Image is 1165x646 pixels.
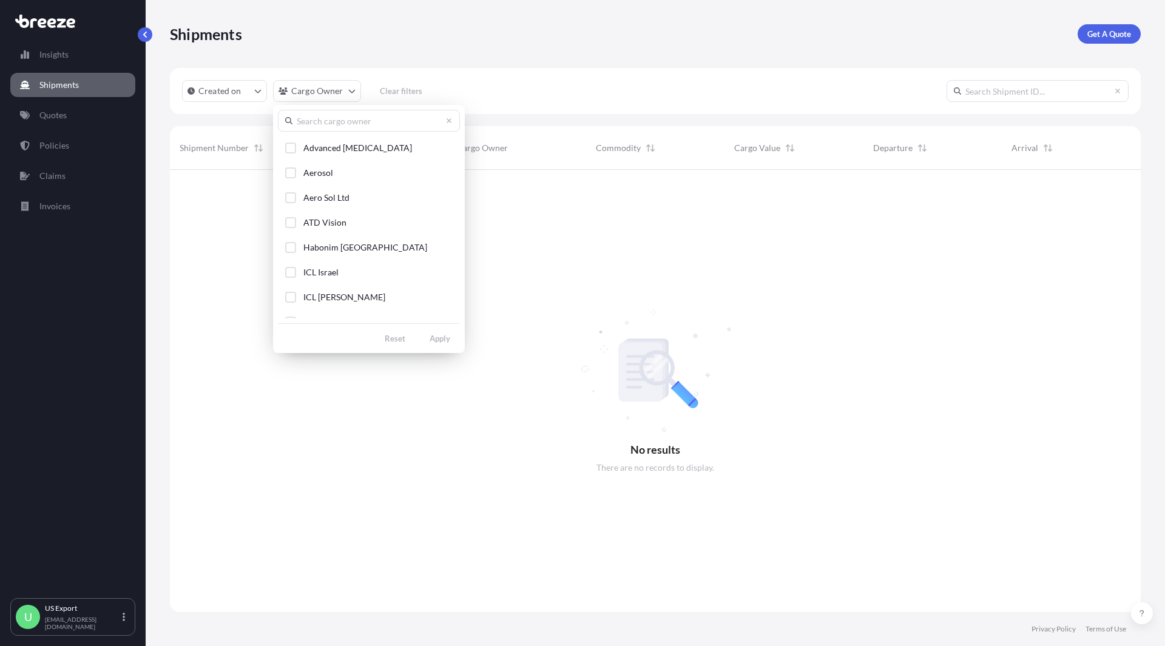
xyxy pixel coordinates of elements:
div: cargoOwner Filter options [273,105,465,353]
button: Apply [420,329,460,348]
button: ICL Israel [278,261,460,283]
span: ICL Israel [303,266,339,278]
button: ICL [PERSON_NAME] [278,286,460,308]
input: Search cargo owner [278,110,460,132]
span: Habonim [GEOGRAPHIC_DATA] [303,241,427,254]
span: Aerosol [303,167,333,179]
p: Apply [430,332,450,345]
span: ATD Vision [303,217,346,229]
button: Israeli MOD [278,311,460,333]
div: Select Option [278,136,460,318]
button: Reset [375,329,415,348]
button: ATD Vision [278,211,460,234]
p: Reset [385,332,405,345]
span: Israeli MOD [303,316,349,328]
span: Advanced [MEDICAL_DATA] [303,142,412,154]
button: Habonim [GEOGRAPHIC_DATA] [278,236,460,258]
span: ICL [PERSON_NAME] [303,291,385,303]
button: Aerosol [278,161,460,184]
span: Aero Sol Ltd [303,192,349,204]
button: Advanced [MEDICAL_DATA] [278,136,460,159]
button: Aero Sol Ltd [278,186,460,209]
